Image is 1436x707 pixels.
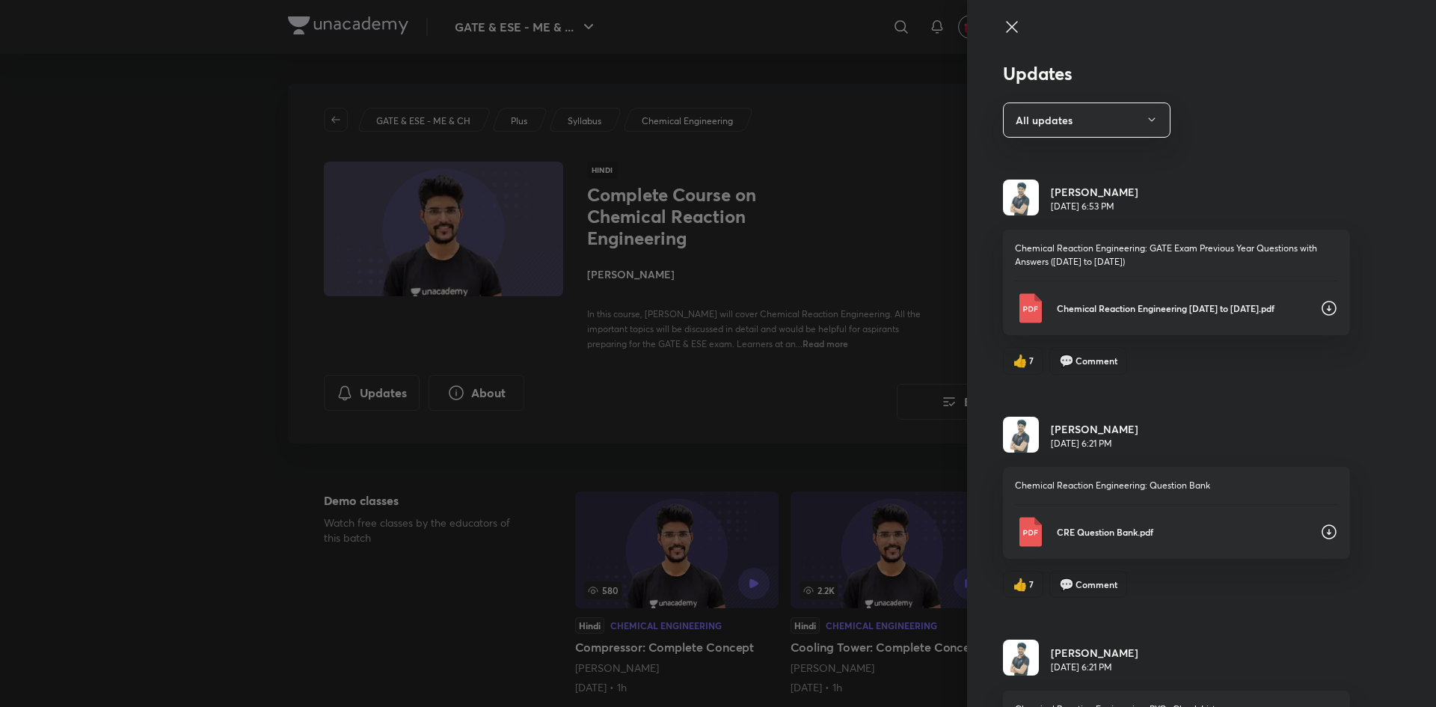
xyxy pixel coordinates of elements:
[1015,479,1338,492] p: Chemical Reaction Engineering: Question Bank
[1003,640,1039,676] img: Avatar
[1057,302,1308,315] p: Chemical Reaction Engineering [DATE] to [DATE].pdf
[1057,525,1308,539] p: CRE Question Bank.pdf
[1003,180,1039,215] img: Avatar
[1003,417,1039,453] img: Avatar
[1029,354,1034,367] span: 7
[1051,184,1138,200] h6: [PERSON_NAME]
[1015,242,1338,269] p: Chemical Reaction Engineering: GATE Exam Previous Year Questions with Answers ([DATE] to [DATE])
[1051,661,1138,674] p: [DATE] 6:21 PM
[1051,421,1138,437] h6: [PERSON_NAME]
[1059,578,1074,591] span: comment
[1051,645,1138,661] h6: [PERSON_NAME]
[1076,354,1117,367] span: Comment
[1051,437,1138,450] p: [DATE] 6:21 PM
[1003,102,1170,138] button: All updates
[1029,578,1034,591] span: 7
[1013,354,1028,367] span: like
[1015,517,1045,547] img: Pdf
[1015,293,1045,323] img: Pdf
[1013,578,1028,591] span: like
[1051,200,1138,213] p: [DATE] 6:53 PM
[1059,354,1074,367] span: comment
[1003,63,1350,85] h3: Updates
[1076,578,1117,591] span: Comment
